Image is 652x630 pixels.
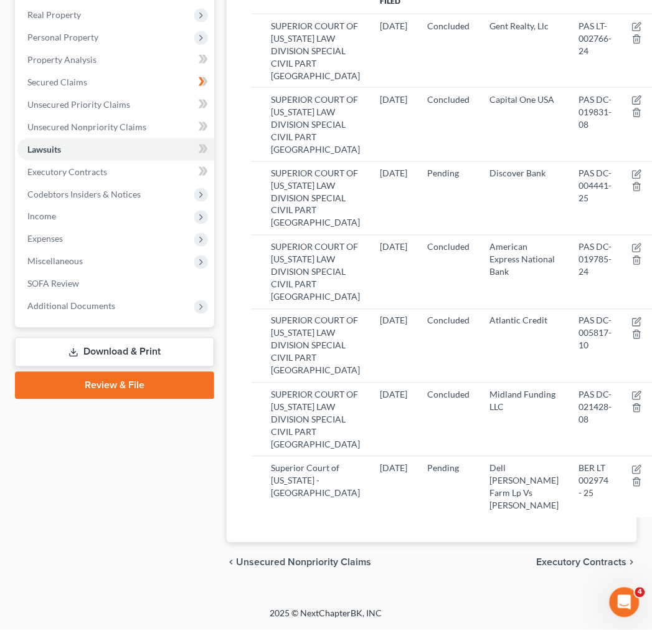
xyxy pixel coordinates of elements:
span: Atlantic Credit [490,315,548,326]
span: Lawsuits [27,144,61,155]
span: PAS DC-021428-08 [579,389,612,425]
span: Concluded [428,21,470,31]
span: Unsecured Priority Claims [27,99,130,110]
span: Unsecured Nonpriority Claims [27,122,146,132]
span: Discover Bank [490,168,546,178]
span: SUPERIOR COURT OF [US_STATE] LAW DIVISION SPECIAL CIVIL PART [GEOGRAPHIC_DATA] [272,315,361,376]
span: 4 [635,588,645,598]
span: Income [27,211,56,222]
span: Real Property [27,9,81,20]
a: Executory Contracts [17,161,214,183]
span: [DATE] [380,315,408,326]
span: Property Analysis [27,54,97,65]
span: Pending [428,168,460,178]
span: Gent Realty, Llc [490,21,549,31]
span: [DATE] [380,21,408,31]
span: SOFA Review [27,279,79,289]
span: [DATE] [380,168,408,178]
span: Personal Property [27,32,98,42]
span: Concluded [428,242,470,252]
span: Unsecured Nonpriority Claims [237,558,372,568]
span: American Express National Bank [490,242,555,277]
span: SUPERIOR COURT OF [US_STATE] LAW DIVISION SPECIAL CIVIL PART [GEOGRAPHIC_DATA] [272,242,361,302]
span: BER LT 002974 - 25 [579,463,609,499]
span: PAS DC-005817-10 [579,315,612,351]
span: SUPERIOR COURT OF [US_STATE] LAW DIVISION SPECIAL CIVIL PART [GEOGRAPHIC_DATA] [272,389,361,450]
span: Capital One USA [490,94,555,105]
span: PAS DC-004441-25 [579,168,612,203]
span: Superior Court of [US_STATE] - [GEOGRAPHIC_DATA] [272,463,361,499]
span: [DATE] [380,242,408,252]
a: Download & Print [15,338,214,367]
span: Secured Claims [27,77,87,87]
div: 2025 © NextChapterBK, INC [27,608,625,630]
span: Dell [PERSON_NAME] Farm Lp Vs [PERSON_NAME] [490,463,559,511]
span: [DATE] [380,94,408,105]
span: SUPERIOR COURT OF [US_STATE] LAW DIVISION SPECIAL CIVIL PART [GEOGRAPHIC_DATA] [272,94,361,155]
span: Miscellaneous [27,256,83,267]
a: Unsecured Nonpriority Claims [17,116,214,138]
a: Unsecured Priority Claims [17,93,214,116]
a: Lawsuits [17,138,214,161]
span: [DATE] [380,463,408,474]
span: Concluded [428,315,470,326]
span: Codebtors Insiders & Notices [27,189,141,199]
span: PAS DC-019831-08 [579,94,612,130]
span: Expenses [27,234,63,244]
span: Executory Contracts [537,558,627,568]
span: SUPERIOR COURT OF [US_STATE] LAW DIVISION SPECIAL CIVIL PART [GEOGRAPHIC_DATA] [272,21,361,81]
a: SOFA Review [17,273,214,295]
i: chevron_left [227,558,237,568]
span: PAS DC-019785-24 [579,242,612,277]
button: chevron_left Unsecured Nonpriority Claims [227,558,372,568]
a: Secured Claims [17,71,214,93]
a: Review & File [15,372,214,399]
span: Additional Documents [27,301,115,312]
span: Executory Contracts [27,166,107,177]
span: SUPERIOR COURT OF [US_STATE] LAW DIVISION SPECIAL CIVIL PART [GEOGRAPHIC_DATA] [272,168,361,228]
i: chevron_right [627,558,637,568]
span: [DATE] [380,389,408,400]
span: Midland Funding LLC [490,389,556,413]
span: Concluded [428,389,470,400]
button: Executory Contracts chevron_right [537,558,637,568]
span: Concluded [428,94,470,105]
span: Pending [428,463,460,474]
iframe: Intercom live chat [610,588,640,618]
a: Property Analysis [17,49,214,71]
span: PAS LT-002766-24 [579,21,612,56]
